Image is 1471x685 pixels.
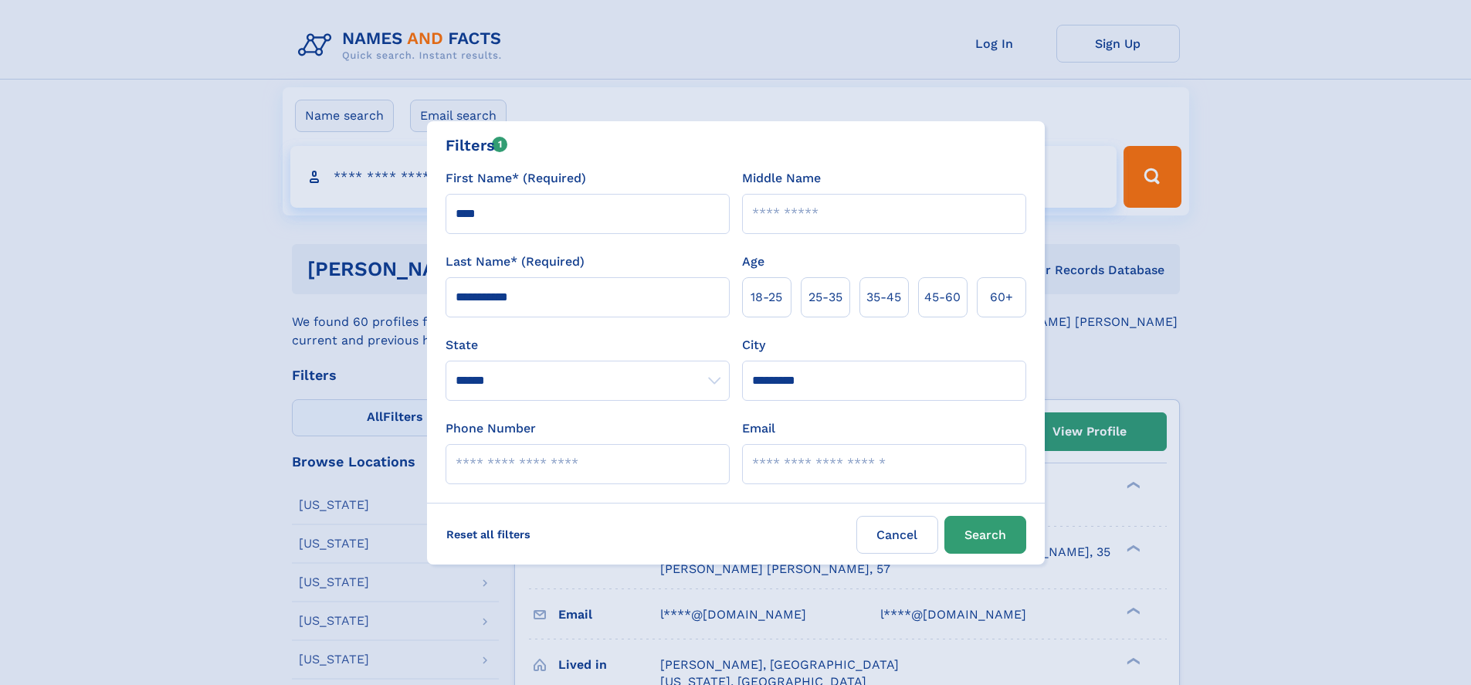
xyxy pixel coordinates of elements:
span: 35‑45 [866,288,901,307]
label: Cancel [856,516,938,554]
label: Last Name* (Required) [446,253,585,271]
span: 18‑25 [751,288,782,307]
span: 25‑35 [808,288,842,307]
span: 60+ [990,288,1013,307]
span: 45‑60 [924,288,961,307]
label: Reset all filters [436,516,541,553]
label: Age [742,253,764,271]
label: First Name* (Required) [446,169,586,188]
button: Search [944,516,1026,554]
label: State [446,336,730,354]
div: Filters [446,134,508,157]
label: Phone Number [446,419,536,438]
label: City [742,336,765,354]
label: Middle Name [742,169,821,188]
label: Email [742,419,775,438]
